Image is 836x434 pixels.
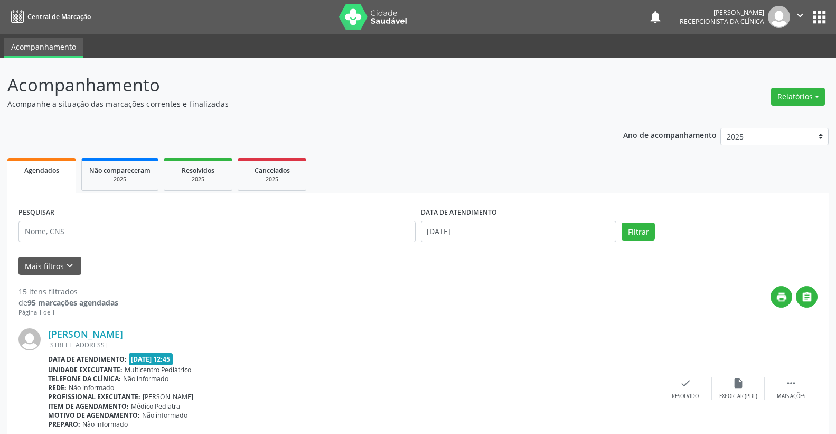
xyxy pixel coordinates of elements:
span: [DATE] 12:45 [129,353,173,365]
span: Não informado [82,420,128,429]
span: Não informado [142,411,187,420]
i: insert_drive_file [732,377,744,389]
span: Central de Marcação [27,12,91,21]
div: [PERSON_NAME] [680,8,764,17]
div: Resolvido [672,393,699,400]
button: notifications [648,10,663,24]
div: [STREET_ADDRESS] [48,340,659,349]
button: Filtrar [622,223,655,241]
div: Mais ações [777,393,805,400]
span: Cancelados [255,166,290,175]
i:  [794,10,806,21]
div: 15 itens filtrados [18,286,118,297]
i: check [680,377,691,389]
label: DATA DE ATENDIMENTO [421,205,497,221]
a: [PERSON_NAME] [48,328,123,340]
img: img [18,328,41,350]
b: Data de atendimento: [48,355,127,364]
p: Ano de acompanhamento [623,128,717,141]
b: Profissional executante: [48,392,140,401]
button: apps [810,8,829,26]
span: Agendados [24,166,59,175]
input: Selecione um intervalo [421,221,617,242]
div: Página 1 de 1 [18,308,118,317]
button: Relatórios [771,88,825,106]
i: keyboard_arrow_down [64,260,76,272]
a: Acompanhamento [4,38,83,58]
i:  [785,377,797,389]
div: 2025 [246,176,298,183]
i: print [776,291,787,303]
span: Recepcionista da clínica [680,17,764,26]
b: Telefone da clínica: [48,374,121,383]
span: Multicentro Pediátrico [125,365,191,374]
a: Central de Marcação [7,8,91,25]
span: [PERSON_NAME] [143,392,193,401]
span: Resolvidos [182,166,214,175]
i:  [801,291,813,303]
span: Não compareceram [89,166,151,175]
button: print [771,286,792,308]
span: Médico Pediatra [131,402,180,411]
img: img [768,6,790,28]
div: 2025 [172,176,224,183]
b: Item de agendamento: [48,402,129,411]
div: 2025 [89,176,151,183]
b: Motivo de agendamento: [48,411,140,420]
span: Não informado [123,374,168,383]
p: Acompanhe a situação das marcações correntes e finalizadas [7,98,583,109]
div: Exportar (PDF) [719,393,757,400]
button:  [796,286,818,308]
input: Nome, CNS [18,221,416,242]
span: Não informado [69,383,114,392]
strong: 95 marcações agendadas [27,298,118,308]
button: Mais filtroskeyboard_arrow_down [18,257,81,275]
div: de [18,297,118,308]
button:  [790,6,810,28]
b: Unidade executante: [48,365,123,374]
label: PESQUISAR [18,205,54,221]
b: Rede: [48,383,67,392]
p: Acompanhamento [7,72,583,98]
b: Preparo: [48,420,80,429]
